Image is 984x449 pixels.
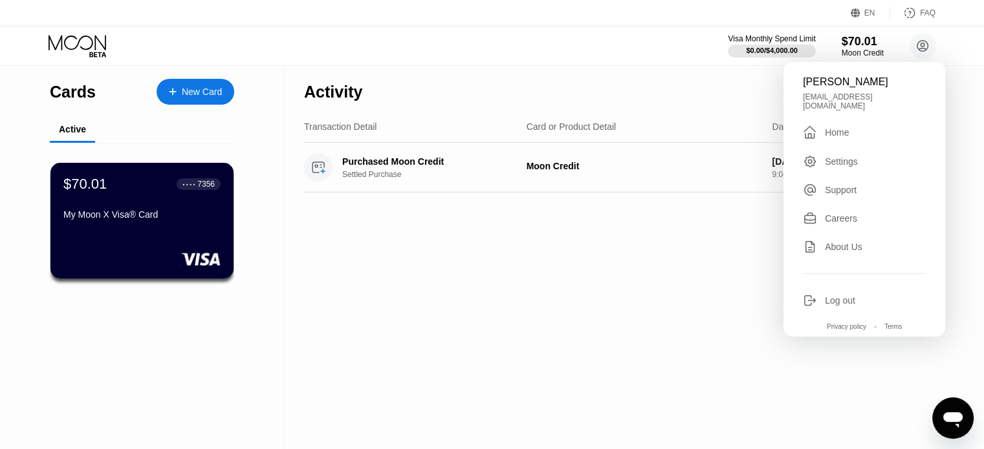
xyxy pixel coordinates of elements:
[932,397,974,439] iframe: Кнопка, открывающая окно обмена сообщениями; идет разговор
[527,121,617,132] div: Card or Product Detail
[728,34,815,43] div: Visa Monthly Spend Limit
[772,121,822,132] div: Date & Time
[851,6,890,19] div: EN
[803,293,926,308] div: Log out
[803,154,926,169] div: Settings
[884,323,902,330] div: Terms
[527,161,762,171] div: Moon Credit
[50,163,234,278] div: $70.01● ● ● ●7356My Moon X Visa® Card
[825,213,857,224] div: Careers
[772,156,866,167] div: [DATE]
[342,170,533,179] div: Settled Purchase
[728,34,815,57] div: Visa Monthly Spend Limit$0.00/$4,000.00
[890,6,935,19] div: FAQ
[842,35,884,57] div: $70.01Moon Credit
[182,87,222,98] div: New Card
[803,76,926,88] div: [PERSON_NAME]
[746,47,798,54] div: $0.00 / $4,000.00
[157,79,234,105] div: New Card
[803,240,926,254] div: About Us
[342,156,519,167] div: Purchased Moon Credit
[825,185,857,195] div: Support
[803,125,817,140] div: 
[864,8,875,17] div: EN
[197,180,215,189] div: 7356
[803,183,926,197] div: Support
[772,170,866,179] div: 9:04 AM
[842,35,884,48] div: $70.01
[182,182,195,186] div: ● ● ● ●
[304,121,377,132] div: Transaction Detail
[63,176,107,193] div: $70.01
[304,83,362,101] div: Activity
[59,124,86,134] div: Active
[825,242,862,252] div: About Us
[63,209,221,220] div: My Moon X Visa® Card
[803,211,926,225] div: Careers
[825,127,849,138] div: Home
[825,295,855,306] div: Log out
[827,323,866,330] div: Privacy policy
[920,8,935,17] div: FAQ
[842,48,884,57] div: Moon Credit
[825,156,858,167] div: Settings
[304,143,935,193] div: Purchased Moon CreditSettled PurchaseMoon Credit[DATE]9:04 AM$70.01
[803,125,926,140] div: Home
[50,83,96,101] div: Cards
[803,92,926,110] div: [EMAIL_ADDRESS][DOMAIN_NAME]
